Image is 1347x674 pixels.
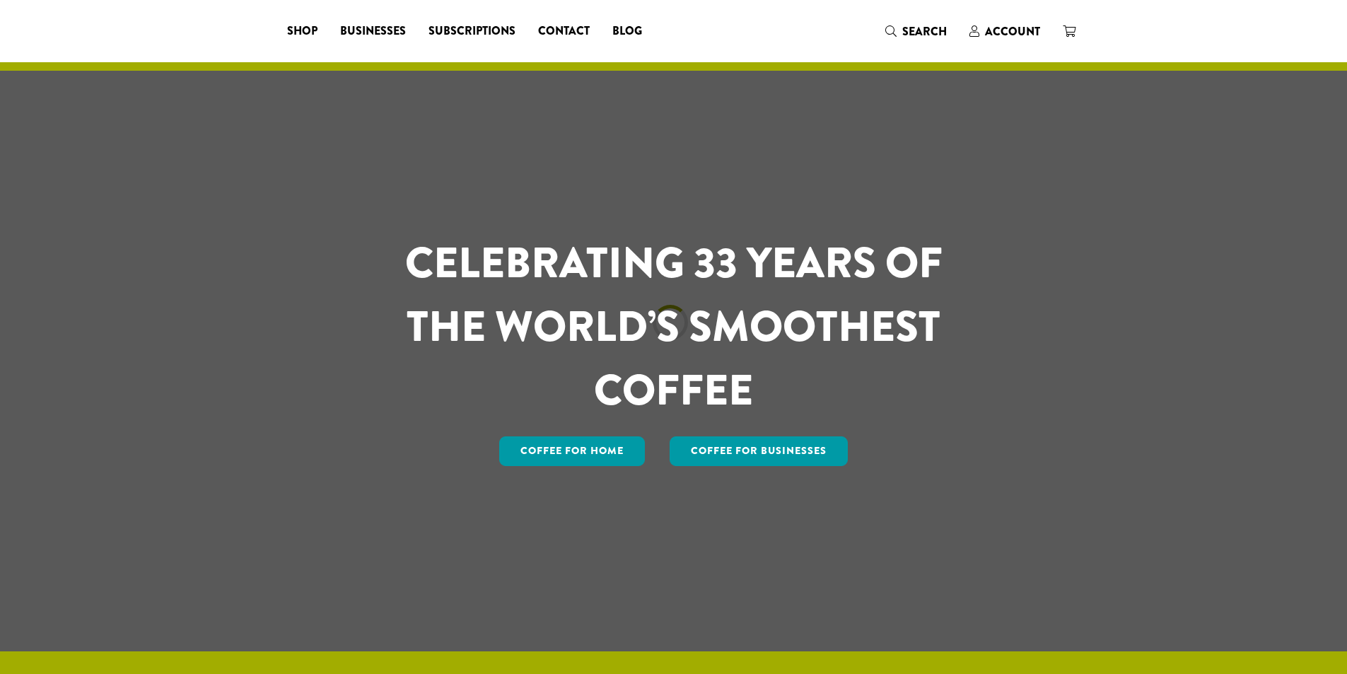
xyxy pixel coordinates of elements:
[340,23,406,40] span: Businesses
[538,23,590,40] span: Contact
[902,23,947,40] span: Search
[612,23,642,40] span: Blog
[417,20,527,42] a: Subscriptions
[499,436,645,466] a: Coffee for Home
[363,231,984,422] h1: CELEBRATING 33 YEARS OF THE WORLD’S SMOOTHEST COFFEE
[428,23,515,40] span: Subscriptions
[601,20,653,42] a: Blog
[276,20,329,42] a: Shop
[287,23,317,40] span: Shop
[958,20,1051,43] a: Account
[670,436,848,466] a: Coffee For Businesses
[985,23,1040,40] span: Account
[874,20,958,43] a: Search
[527,20,601,42] a: Contact
[329,20,417,42] a: Businesses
